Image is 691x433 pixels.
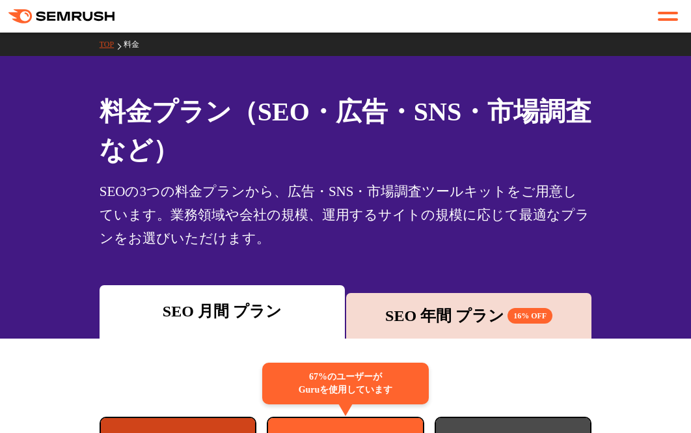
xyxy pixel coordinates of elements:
div: 67%のユーザーが Guruを使用しています [262,363,429,404]
div: SEO 年間 プラン [353,304,585,328]
span: 16% OFF [508,308,552,324]
a: 料金 [124,40,149,49]
div: SEO 月間 プラン [106,300,338,323]
a: TOP [100,40,124,49]
div: SEOの3つの料金プランから、広告・SNS・市場調査ツールキットをご用意しています。業務領域や会社の規模、運用するサイトの規模に応じて最適なプランをお選びいただけます。 [100,180,592,250]
h1: 料金プラン（SEO・広告・SNS・市場調査 など） [100,92,592,169]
